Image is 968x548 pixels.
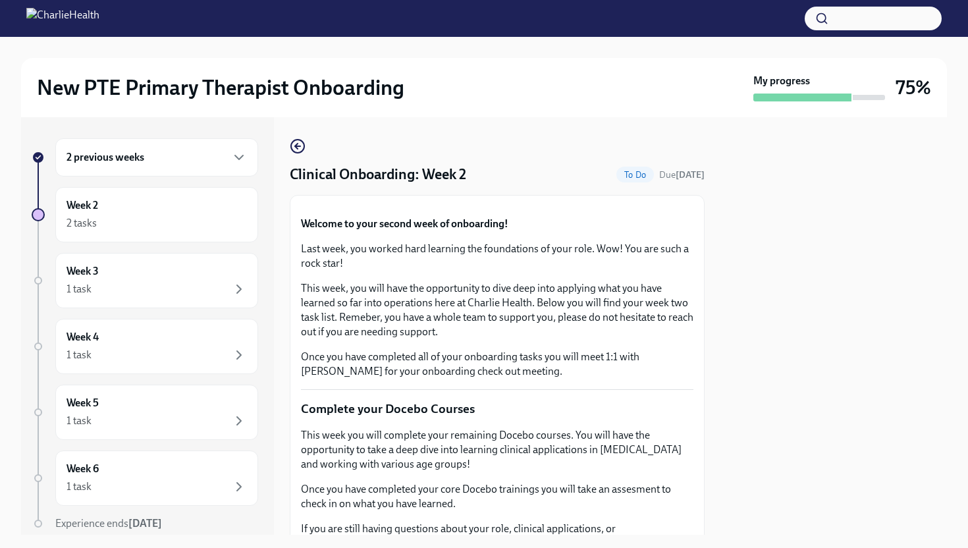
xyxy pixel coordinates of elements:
[290,165,466,184] h4: Clinical Onboarding: Week 2
[67,216,97,231] div: 2 tasks
[301,400,693,418] p: Complete your Docebo Courses
[301,428,693,472] p: This week you will complete your remaining Docebo courses. You will have the opportunity to take ...
[67,462,99,476] h6: Week 6
[616,170,654,180] span: To Do
[753,74,810,88] strong: My progress
[67,414,92,428] div: 1 task
[67,330,99,344] h6: Week 4
[128,517,162,530] strong: [DATE]
[659,169,705,181] span: August 30th, 2025 10:00
[32,385,258,440] a: Week 51 task
[896,76,931,99] h3: 75%
[67,348,92,362] div: 1 task
[32,451,258,506] a: Week 61 task
[676,169,705,180] strong: [DATE]
[301,242,693,271] p: Last week, you worked hard learning the foundations of your role. Wow! You are such a rock star!
[26,8,99,29] img: CharlieHealth
[37,74,404,101] h2: New PTE Primary Therapist Onboarding
[301,482,693,511] p: Once you have completed your core Docebo trainings you will take an assesment to check in on what...
[55,517,162,530] span: Experience ends
[67,479,92,494] div: 1 task
[67,264,99,279] h6: Week 3
[67,396,99,410] h6: Week 5
[659,169,705,180] span: Due
[67,150,144,165] h6: 2 previous weeks
[67,282,92,296] div: 1 task
[67,198,98,213] h6: Week 2
[32,253,258,308] a: Week 31 task
[301,217,508,230] strong: Welcome to your second week of onboarding!
[301,350,693,379] p: Once you have completed all of your onboarding tasks you will meet 1:1 with [PERSON_NAME] for you...
[55,138,258,177] div: 2 previous weeks
[301,281,693,339] p: This week, you will have the opportunity to dive deep into applying what you have learned so far ...
[32,187,258,242] a: Week 22 tasks
[32,319,258,374] a: Week 41 task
